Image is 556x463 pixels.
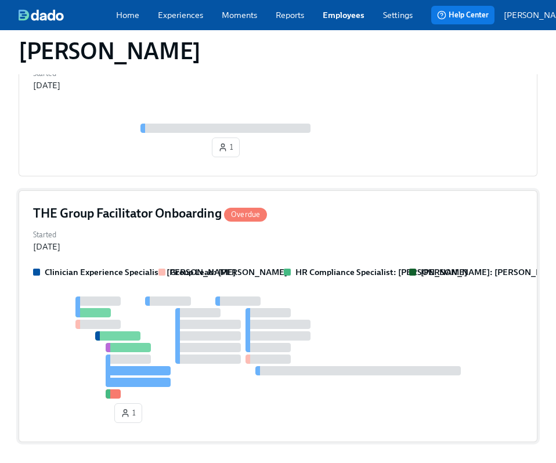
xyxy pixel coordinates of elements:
button: 1 [212,138,240,157]
label: Started [33,229,60,241]
a: Experiences [158,9,203,21]
a: Settings [383,9,413,21]
a: Home [116,9,139,21]
span: 1 [121,407,136,419]
span: Help Center [437,9,489,21]
a: Employees [323,9,364,21]
span: 1 [218,142,233,153]
strong: Group Lead: [PERSON_NAME] [170,267,287,277]
a: Moments [222,9,257,21]
button: 1 [114,403,142,423]
div: [DATE] [33,241,60,252]
div: [DATE] [33,79,60,91]
h4: THE Group Facilitator Onboarding [33,205,267,222]
button: Help Center [431,6,494,24]
h1: [PERSON_NAME] [19,37,201,65]
a: dado [19,9,116,21]
strong: HR Compliance Specialist: [PERSON_NAME] [295,267,467,277]
a: Reports [276,9,304,21]
img: dado [19,9,64,21]
span: Overdue [224,210,267,219]
strong: Clinician Experience Specialist: [PERSON_NAME] [45,267,236,277]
